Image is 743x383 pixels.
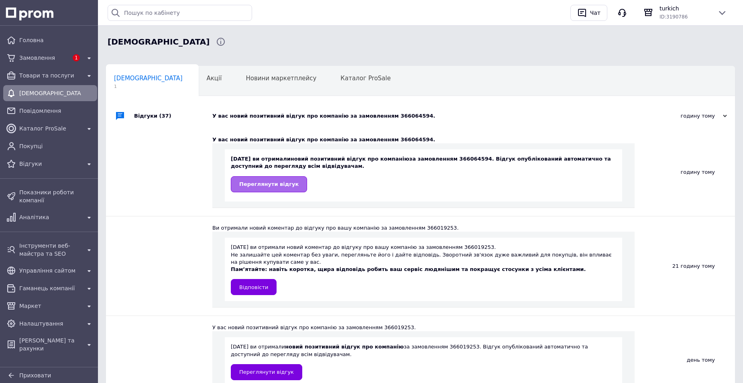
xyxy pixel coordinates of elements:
span: Показники роботи компанії [19,188,94,204]
b: Пам’ятайте: навіть коротка, щира відповідь робить ваш сервіс людянішим та покращує стосунки з усі... [231,266,586,272]
span: Каталог ProSale [340,75,391,82]
span: 1 [73,54,80,61]
a: Переглянути відгук [231,176,307,192]
span: (37) [159,113,171,119]
span: Покупці [19,142,94,150]
span: Повідомлення [19,107,94,115]
span: Сповіщення [108,36,210,48]
div: У вас новий позитивний відгук про компанію за замовленням 366064594. [212,136,635,143]
span: Замовлення [19,54,68,62]
span: 1 [114,84,183,90]
div: 21 годину тому [635,216,735,316]
span: Аналітика [19,213,81,221]
div: годину тому [635,128,735,216]
span: [DEMOGRAPHIC_DATA] [19,89,81,97]
span: Маркет [19,302,81,310]
span: [DEMOGRAPHIC_DATA] [114,75,183,82]
span: Акції [207,75,222,82]
span: Переглянути відгук [239,369,294,375]
div: Ви отримали новий коментар до відгуку про вашу компанію за замовленням 366019253. [212,224,635,232]
span: Відповісти [239,284,268,290]
div: Відгуки [134,104,212,128]
div: Не залишайте цей коментар без уваги, перегляньте його і дайте відповідь. Зворотний зв'язок дуже в... [231,251,616,273]
div: У вас новий позитивний відгук про компанію за замовленням 366064594. [212,112,647,120]
span: Переглянути відгук [239,181,299,187]
span: Інструменти веб-майстра та SEO [19,242,81,258]
div: [DATE] ви отримали за замовленням 366019253. Відгук опублікований автоматично та доступний до пер... [231,343,616,380]
b: новий позитивний відгук про компанію [291,156,409,162]
div: Чат [588,7,602,19]
button: Чат [570,5,607,21]
span: ID: 3190786 [660,14,688,20]
span: Товари та послуги [19,71,81,79]
span: Гаманець компанії [19,284,81,292]
span: [PERSON_NAME] та рахунки [19,336,81,352]
span: turkich [660,4,711,12]
span: Управління сайтом [19,267,81,275]
span: Головна [19,36,94,44]
span: Каталог ProSale [19,124,81,132]
span: Налаштування [19,320,81,328]
a: Відповісти [231,279,277,295]
span: Новини маркетплейсу [246,75,316,82]
a: Переглянути відгук [231,364,302,380]
div: У вас новий позитивний відгук про компанію за замовленням 366019253. [212,324,635,331]
span: Відгуки [19,160,81,168]
b: новий позитивний відгук про компанію [285,344,404,350]
span: Приховати [19,372,51,379]
div: [DATE] ви отримали за замовленням 366064594. Відгук опублікований автоматично та доступний до пер... [231,155,616,192]
div: [DATE] ви отримали новий коментар до відгуку про вашу компанію за замовленням 366019253. [231,244,616,295]
div: годину тому [647,112,727,120]
input: Пошук по кабінету [108,5,252,21]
